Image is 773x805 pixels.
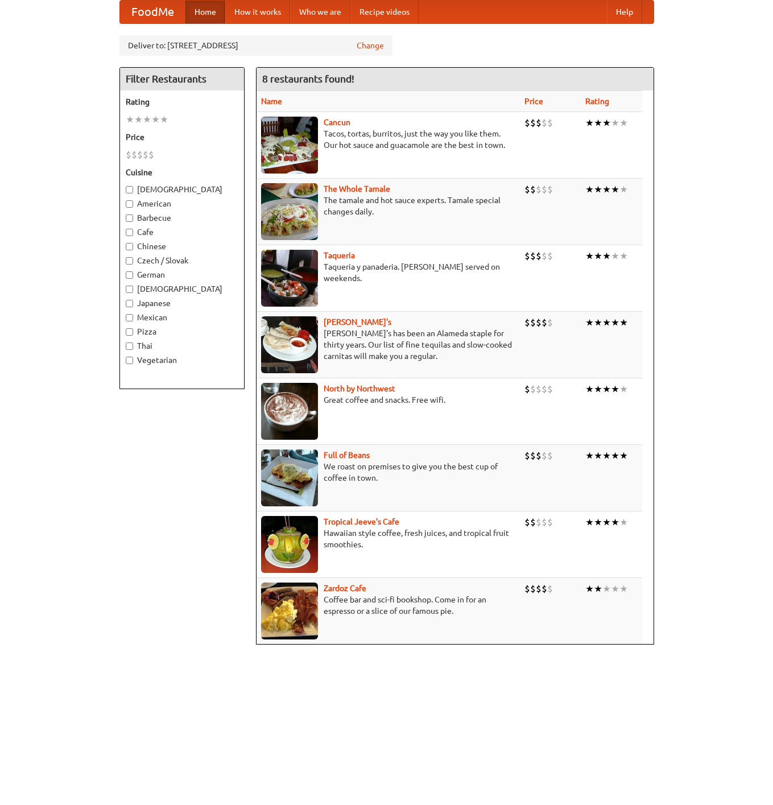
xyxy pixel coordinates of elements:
[602,183,611,196] li: ★
[541,117,547,129] li: $
[126,200,133,208] input: American
[536,183,541,196] li: $
[126,342,133,350] input: Thai
[607,1,642,23] a: Help
[611,117,619,129] li: ★
[585,117,594,129] li: ★
[602,383,611,395] li: ★
[126,198,238,209] label: American
[324,251,355,260] a: Taqueria
[541,516,547,529] li: $
[126,186,133,193] input: [DEMOGRAPHIC_DATA]
[611,516,619,529] li: ★
[151,113,160,126] li: ★
[126,312,238,323] label: Mexican
[547,316,553,329] li: $
[261,394,515,406] p: Great coffee and snacks. Free wifi.
[619,383,628,395] li: ★
[524,383,530,395] li: $
[261,583,318,639] img: zardoz.jpg
[619,316,628,329] li: ★
[261,328,515,362] p: [PERSON_NAME]'s has been an Alameda staple for thirty years. Our list of fine tequilas and slow-c...
[261,449,318,506] img: beans.jpg
[547,516,553,529] li: $
[602,583,611,595] li: ★
[585,516,594,529] li: ★
[611,383,619,395] li: ★
[126,314,133,321] input: Mexican
[547,583,553,595] li: $
[357,40,384,51] a: Change
[126,328,133,336] input: Pizza
[594,183,602,196] li: ★
[324,118,350,127] b: Cancun
[602,516,611,529] li: ★
[524,316,530,329] li: $
[594,250,602,262] li: ★
[261,594,515,617] p: Coffee bar and sci-fi bookshop. Come in for an espresso or a slice of our famous pie.
[324,517,399,526] a: Tropical Jeeve's Cafe
[585,449,594,462] li: ★
[536,316,541,329] li: $
[611,183,619,196] li: ★
[126,184,238,195] label: [DEMOGRAPHIC_DATA]
[126,340,238,352] label: Thai
[524,250,530,262] li: $
[547,383,553,395] li: $
[611,250,619,262] li: ★
[261,97,282,106] a: Name
[530,250,536,262] li: $
[524,449,530,462] li: $
[225,1,290,23] a: How it works
[619,583,628,595] li: ★
[126,212,238,224] label: Barbecue
[126,241,238,252] label: Chinese
[536,449,541,462] li: $
[530,516,536,529] li: $
[547,117,553,129] li: $
[530,183,536,196] li: $
[602,449,611,462] li: ★
[594,449,602,462] li: ★
[261,383,318,440] img: north.jpg
[611,316,619,329] li: ★
[530,117,536,129] li: $
[619,449,628,462] li: ★
[585,183,594,196] li: ★
[541,316,547,329] li: $
[594,383,602,395] li: ★
[324,384,395,393] a: North by Northwest
[611,449,619,462] li: ★
[619,250,628,262] li: ★
[536,583,541,595] li: $
[126,354,238,366] label: Vegetarian
[126,271,133,279] input: German
[547,250,553,262] li: $
[126,357,133,364] input: Vegetarian
[524,97,543,106] a: Price
[541,449,547,462] li: $
[261,250,318,307] img: taqueria.jpg
[131,148,137,161] li: $
[585,383,594,395] li: ★
[160,113,168,126] li: ★
[602,117,611,129] li: ★
[324,584,366,593] a: Zardoz Cafe
[126,243,133,250] input: Chinese
[261,516,318,573] img: jeeves.jpg
[126,286,133,293] input: [DEMOGRAPHIC_DATA]
[126,167,238,178] h5: Cuisine
[585,316,594,329] li: ★
[126,298,238,309] label: Japanese
[541,583,547,595] li: $
[324,317,391,327] a: [PERSON_NAME]'s
[536,383,541,395] li: $
[126,257,133,265] input: Czech / Slovak
[261,261,515,284] p: Taqueria y panaderia. [PERSON_NAME] served on weekends.
[619,117,628,129] li: ★
[126,229,133,236] input: Cafe
[126,148,131,161] li: $
[324,451,370,460] a: Full of Beans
